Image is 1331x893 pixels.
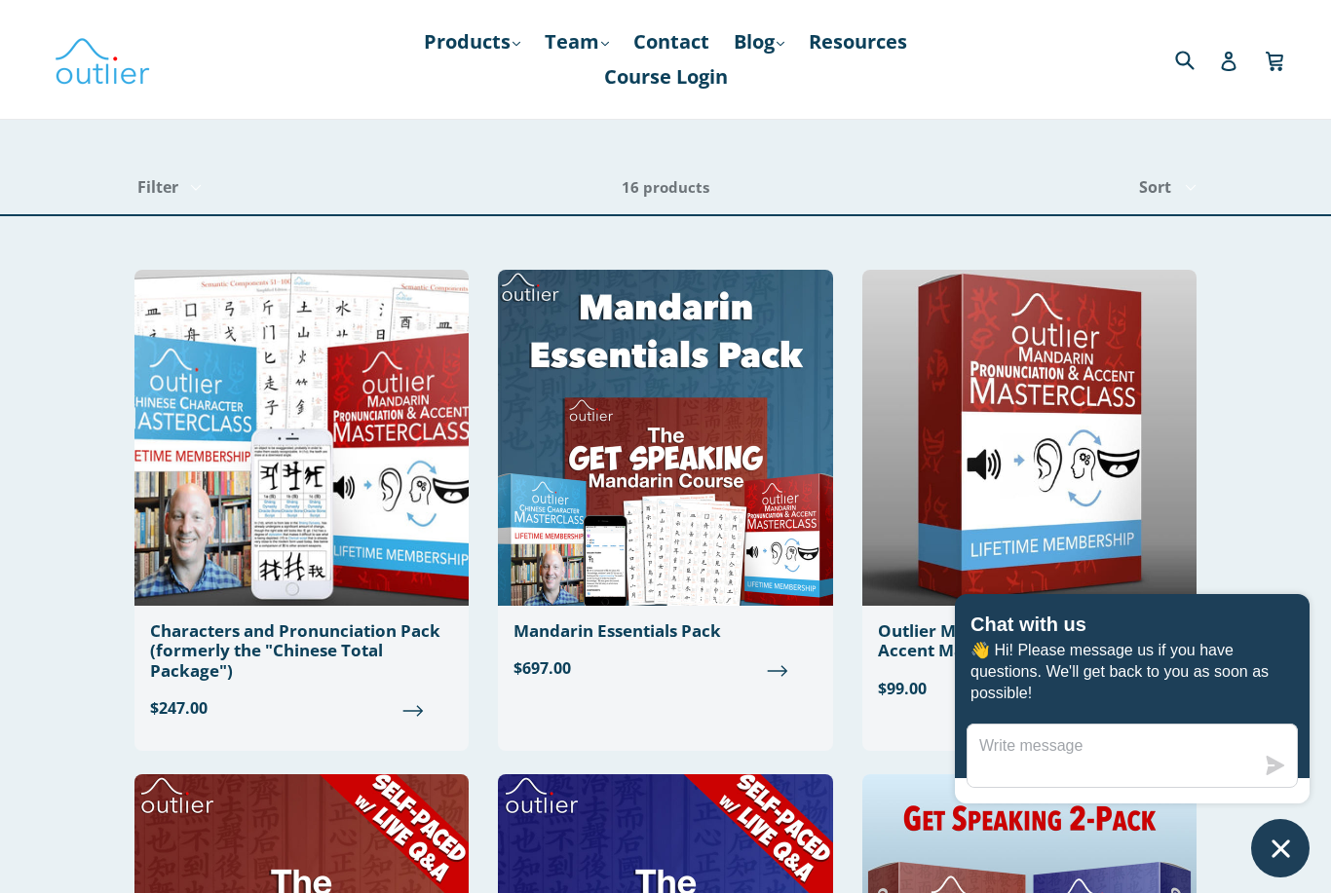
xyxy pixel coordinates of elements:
[724,24,794,59] a: Blog
[150,696,453,720] span: $247.00
[624,24,719,59] a: Contact
[498,270,832,606] img: Mandarin Essentials Pack
[862,270,1197,606] img: Outlier Mandarin Pronunciation & Accent Masterclass Outlier Linguistics
[535,24,619,59] a: Team
[513,656,817,680] span: $697.00
[878,621,1181,661] div: Outlier Mandarin Pronunciation & Accent Masterclass
[799,24,917,59] a: Resources
[134,270,469,606] img: Chinese Total Package Outlier Linguistics
[498,270,832,695] a: Mandarin Essentials Pack $697.00
[594,59,738,94] a: Course Login
[414,24,530,59] a: Products
[134,270,469,735] a: Characters and Pronunciation Pack (formerly the "Chinese Total Package") $247.00
[622,177,709,197] span: 16 products
[513,621,817,641] div: Mandarin Essentials Pack
[949,594,1315,877] inbox-online-store-chat: Shopify online store chat
[1170,39,1224,79] input: Search
[150,621,453,681] div: Characters and Pronunciation Pack (formerly the "Chinese Total Package")
[54,31,151,88] img: Outlier Linguistics
[862,270,1197,716] a: Outlier Mandarin Pronunciation & Accent Masterclass $99.00
[878,677,1181,700] span: $99.00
